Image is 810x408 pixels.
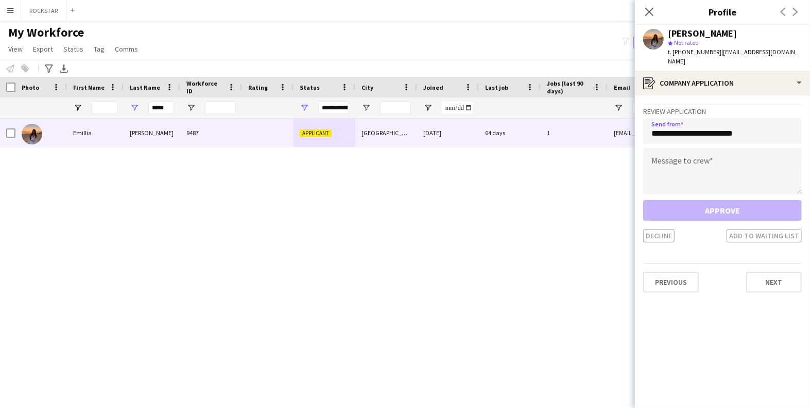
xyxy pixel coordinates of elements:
span: Not rated [674,39,699,46]
div: 9487 [180,119,242,147]
div: [GEOGRAPHIC_DATA] [355,119,417,147]
input: Last Name Filter Input [148,102,174,114]
a: View [4,42,27,56]
span: Rating [248,84,268,91]
span: City [361,84,373,91]
button: Open Filter Menu [300,103,309,112]
span: Comms [115,44,138,54]
span: My Workforce [8,25,84,40]
div: 1 [541,119,608,147]
div: 64 days [479,119,541,147]
span: View [8,44,23,54]
div: [PERSON_NAME] [124,119,180,147]
span: Email [614,84,630,91]
app-action-btn: Advanced filters [43,62,55,75]
span: Export [33,44,53,54]
button: Open Filter Menu [73,103,82,112]
input: First Name Filter Input [92,102,117,114]
a: Comms [111,42,142,56]
input: Email Filter Input [632,102,807,114]
a: Status [59,42,88,56]
button: ROCKSTAR [21,1,66,21]
div: [DATE] [417,119,479,147]
span: | [EMAIL_ADDRESS][DOMAIN_NAME] [668,48,798,65]
span: Jobs (last 90 days) [547,79,589,95]
h3: Review Application [643,107,802,116]
span: Joined [423,84,443,91]
button: Open Filter Menu [361,103,371,112]
input: City Filter Input [380,102,411,114]
img: Emillia Freer [22,124,42,144]
div: [PERSON_NAME] [668,29,737,38]
span: Last job [485,84,508,91]
span: Applicant [300,129,332,137]
a: Export [29,42,57,56]
input: Workforce ID Filter Input [205,102,236,114]
a: Tag [90,42,109,56]
span: Status [300,84,320,91]
div: Emillia [67,119,124,147]
app-action-btn: Export XLSX [58,62,70,75]
div: Company application [635,71,810,95]
span: First Name [73,84,105,91]
button: Open Filter Menu [186,103,196,112]
button: Next [746,272,802,292]
span: Tag [94,44,105,54]
button: Open Filter Menu [423,103,433,112]
button: Open Filter Menu [130,103,139,112]
span: Workforce ID [186,79,223,95]
span: Photo [22,84,39,91]
button: Everyone9,755 [633,36,685,48]
span: Status [63,44,83,54]
span: t. [PHONE_NUMBER] [668,48,721,56]
h3: Profile [635,5,810,19]
input: Joined Filter Input [442,102,473,114]
span: Last Name [130,84,160,91]
button: Previous [643,272,699,292]
button: Open Filter Menu [614,103,623,112]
